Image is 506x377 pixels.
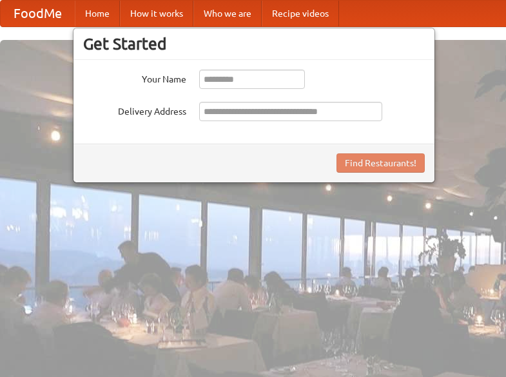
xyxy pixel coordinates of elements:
[336,153,425,173] button: Find Restaurants!
[83,34,425,53] h3: Get Started
[262,1,339,26] a: Recipe videos
[83,70,186,86] label: Your Name
[1,1,75,26] a: FoodMe
[83,102,186,118] label: Delivery Address
[120,1,193,26] a: How it works
[193,1,262,26] a: Who we are
[75,1,120,26] a: Home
